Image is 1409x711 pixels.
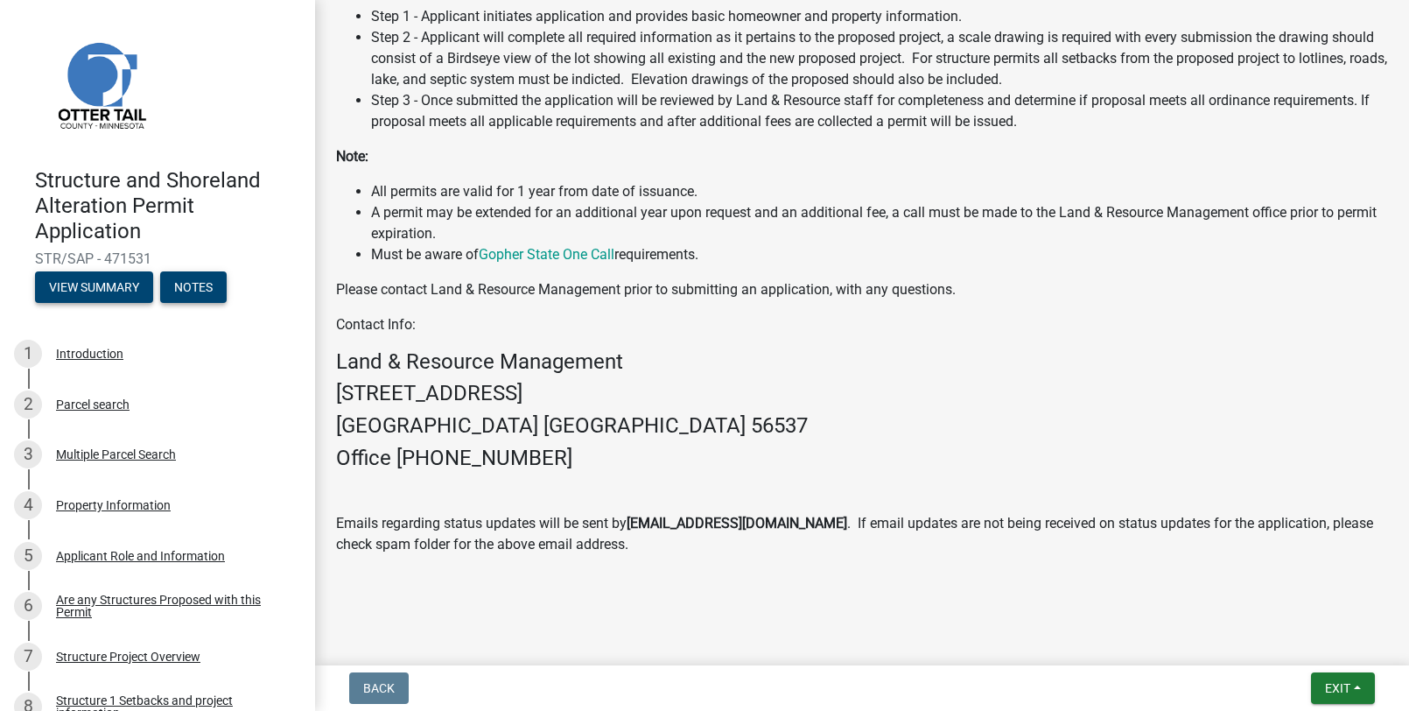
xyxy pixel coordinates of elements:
[56,398,130,411] div: Parcel search
[371,90,1388,132] li: Step 3 - Once submitted the application will be reviewed by Land & Resource staff for completenes...
[56,594,287,618] div: Are any Structures Proposed with this Permit
[371,6,1388,27] li: Step 1 - Applicant initiates application and provides basic homeowner and property information.
[56,550,225,562] div: Applicant Role and Information
[336,349,1388,375] h4: Land & Resource Management
[479,246,614,263] a: Gopher State One Call
[14,643,42,671] div: 7
[627,515,847,531] strong: [EMAIL_ADDRESS][DOMAIN_NAME]
[56,651,200,663] div: Structure Project Overview
[14,542,42,570] div: 5
[336,279,1388,300] p: Please contact Land & Resource Management prior to submitting an application, with any questions.
[371,181,1388,202] li: All permits are valid for 1 year from date of issuance.
[35,250,280,267] span: STR/SAP - 471531
[160,282,227,296] wm-modal-confirm: Notes
[363,681,395,695] span: Back
[349,672,409,704] button: Back
[14,491,42,519] div: 4
[1325,681,1350,695] span: Exit
[35,168,301,243] h4: Structure and Shoreland Alteration Permit Application
[371,202,1388,244] li: A permit may be extended for an additional year upon request and an additional fee, a call must b...
[35,18,166,150] img: Otter Tail County, Minnesota
[14,391,42,419] div: 2
[336,148,368,165] strong: Note:
[336,314,1388,335] p: Contact Info:
[371,244,1388,265] li: Must be aware of requirements.
[336,413,1388,439] h4: [GEOGRAPHIC_DATA] [GEOGRAPHIC_DATA] 56537
[56,499,171,511] div: Property Information
[56,448,176,461] div: Multiple Parcel Search
[336,446,1388,471] h4: Office [PHONE_NUMBER]
[14,440,42,468] div: 3
[160,271,227,303] button: Notes
[35,282,153,296] wm-modal-confirm: Summary
[371,27,1388,90] li: Step 2 - Applicant will complete all required information as it pertains to the proposed project,...
[1311,672,1375,704] button: Exit
[336,381,1388,406] h4: [STREET_ADDRESS]
[35,271,153,303] button: View Summary
[14,340,42,368] div: 1
[14,592,42,620] div: 6
[56,348,123,360] div: Introduction
[336,513,1388,555] p: Emails regarding status updates will be sent by . If email updates are not being received on stat...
